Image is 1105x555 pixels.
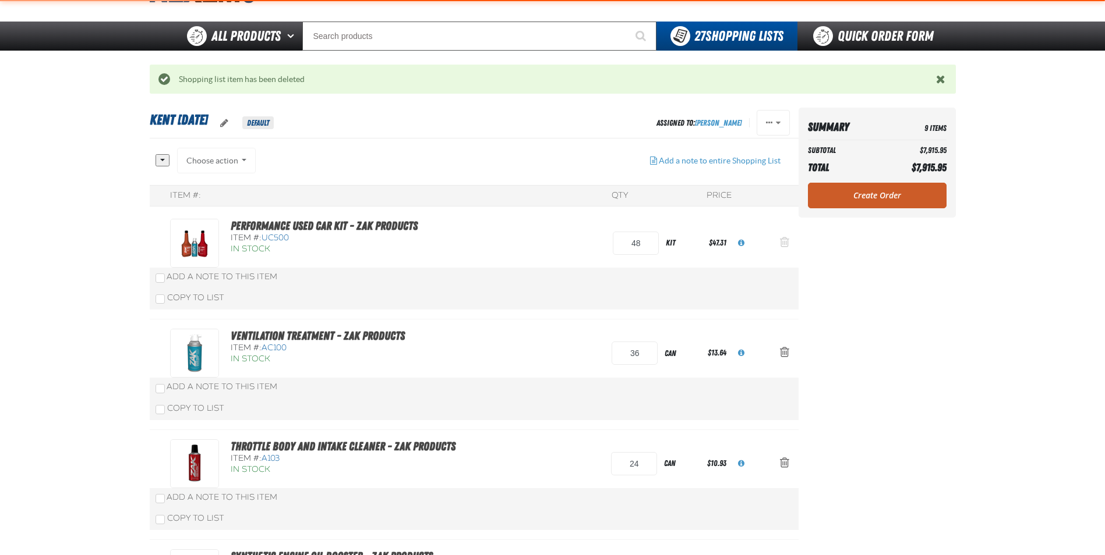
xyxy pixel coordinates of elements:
[170,74,936,85] div: Shopping list item has been deleted
[656,22,797,51] button: You have 27 Shopping Lists. Open to view details
[231,233,450,244] div: Item #:
[167,492,277,502] span: Add a Note to This Item
[613,232,659,255] input: Product Quantity
[231,244,450,255] div: In Stock
[231,343,450,354] div: Item #:
[612,341,658,365] input: Product Quantity
[808,143,883,158] th: Subtotal
[658,340,705,367] div: can
[156,273,165,283] input: Add a Note to This Item
[808,117,883,137] th: Summary
[156,294,165,304] input: Copy To List
[156,515,165,524] input: Copy To List
[211,26,281,47] span: All Products
[242,116,274,129] span: Default
[729,340,754,366] button: View All Prices for AC100
[729,451,754,476] button: View All Prices for A103
[771,230,799,256] button: Action Remove Performance Used Car Kit - ZAK Products from Kent 9.9.2021
[262,453,280,463] span: A103
[231,354,450,365] div: In Stock
[156,513,224,523] label: Copy To List
[709,238,726,247] span: $47.31
[657,450,705,476] div: can
[262,233,289,243] span: UC500
[694,28,705,44] strong: 27
[231,219,418,233] a: Performance Used Car Kit - ZAK Products
[302,22,656,51] input: Search
[797,22,955,51] a: Quick Order Form
[882,143,946,158] td: $7,915.95
[771,340,799,366] button: Action Remove Ventilation Treatment - ZAK Products from Kent 9.9.2021
[707,190,732,201] div: Price
[150,112,208,128] span: Kent [DATE]
[231,464,456,475] div: In Stock
[156,293,224,303] label: Copy To List
[757,110,790,136] button: Actions of Kent 9.9.2021
[707,458,726,468] span: $10.93
[283,22,302,51] button: Open All Products pages
[659,230,707,256] div: kit
[211,111,238,136] button: oro.shoppinglist.label.edit.tooltip
[627,22,656,51] button: Start Searching
[808,183,947,208] a: Create Order
[156,403,224,413] label: Copy To List
[231,439,456,453] a: Throttle Body and Intake Cleaner - ZAK Products
[641,148,790,173] button: Add a note to entire Shopping List
[156,405,165,414] input: Copy To List
[156,494,165,503] input: Add a Note to This Item
[231,453,456,464] div: Item #:
[611,452,657,475] input: Product Quantity
[694,28,783,44] span: Shopping Lists
[167,272,277,282] span: Add a Note to This Item
[808,158,883,177] th: Total
[612,190,628,201] div: QTY
[656,115,742,131] div: Assigned To:
[695,118,742,127] a: [PERSON_NAME]
[231,329,405,343] a: Ventilation Treatment - ZAK Products
[933,70,950,88] button: Close the Notification
[882,117,946,137] td: 9 Items
[708,348,726,357] span: $13.64
[729,230,754,256] button: View All Prices for UC500
[771,451,799,476] button: Action Remove Throttle Body and Intake Cleaner - ZAK Products from Kent 9.9.2021
[170,190,201,201] div: Item #:
[156,384,165,393] input: Add a Note to This Item
[912,161,947,173] span: $7,915.95
[167,382,277,392] span: Add a Note to This Item
[262,343,287,353] span: AC100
